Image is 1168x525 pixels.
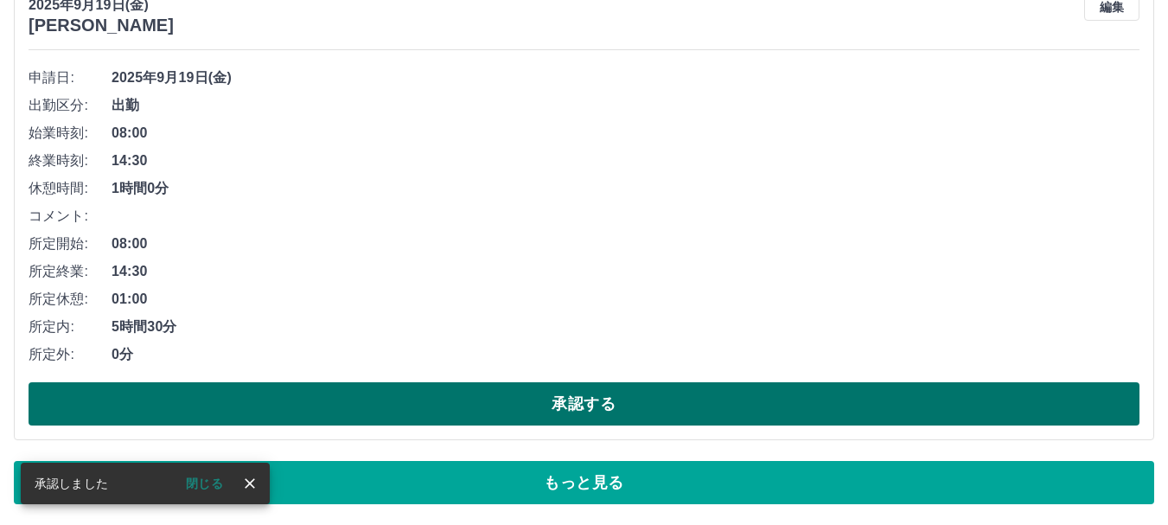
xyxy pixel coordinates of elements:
span: 所定終業: [29,261,112,282]
span: 14:30 [112,261,1139,282]
span: 0分 [112,344,1139,365]
span: 08:00 [112,123,1139,144]
span: 始業時刻: [29,123,112,144]
span: 申請日: [29,67,112,88]
span: 01:00 [112,289,1139,310]
span: 08:00 [112,234,1139,254]
span: 終業時刻: [29,150,112,171]
div: 承認しました [35,468,108,499]
span: 出勤区分: [29,95,112,116]
span: 所定外: [29,344,112,365]
span: 所定休憩: [29,289,112,310]
span: 出勤 [112,95,1139,116]
span: 5時間30分 [112,317,1139,337]
span: 所定内: [29,317,112,337]
span: コメント: [29,206,112,227]
span: 1時間0分 [112,178,1139,199]
span: 休憩時間: [29,178,112,199]
button: close [237,471,263,496]
button: 閉じる [172,471,237,496]
span: 14:30 [112,150,1139,171]
button: もっと見る [14,461,1154,504]
span: 2025年9月19日(金) [112,67,1139,88]
button: 承認する [29,382,1139,426]
span: 所定開始: [29,234,112,254]
h3: [PERSON_NAME] [29,16,174,35]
